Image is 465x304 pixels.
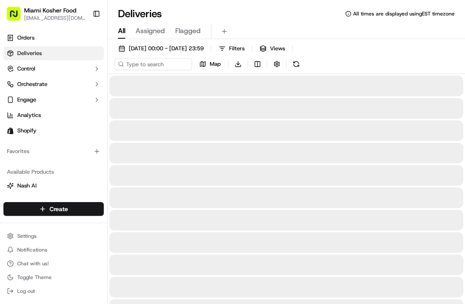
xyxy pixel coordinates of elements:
[136,26,165,36] span: Assigned
[17,274,52,281] span: Toggle Theme
[229,45,245,52] span: Filters
[3,244,104,256] button: Notifications
[215,43,248,55] button: Filters
[3,144,104,158] div: Favorites
[17,80,47,88] span: Orchestrate
[17,34,34,42] span: Orders
[129,45,204,52] span: [DATE] 00:00 - [DATE] 23:59
[17,96,36,104] span: Engage
[17,111,41,119] span: Analytics
[210,60,221,68] span: Map
[195,58,225,70] button: Map
[175,26,201,36] span: Flagged
[17,260,49,267] span: Chat with us!
[17,246,47,253] span: Notifications
[17,233,37,240] span: Settings
[256,43,289,55] button: Views
[3,271,104,283] button: Toggle Theme
[118,26,125,36] span: All
[118,7,162,21] h1: Deliveries
[3,3,89,24] button: Miami Kosher Food[EMAIL_ADDRESS][DOMAIN_NAME]
[17,127,37,135] span: Shopify
[290,58,302,70] button: Refresh
[3,108,104,122] a: Analytics
[3,165,104,179] div: Available Products
[3,77,104,91] button: Orchestrate
[24,15,86,21] button: [EMAIL_ADDRESS][DOMAIN_NAME]
[17,182,37,190] span: Nash AI
[17,288,35,295] span: Log out
[50,205,68,213] span: Create
[3,202,104,216] button: Create
[353,10,455,17] span: All times are displayed using EST timezone
[17,49,42,57] span: Deliveries
[115,58,192,70] input: Type to search
[3,285,104,297] button: Log out
[3,230,104,242] button: Settings
[3,46,104,60] a: Deliveries
[3,124,104,138] a: Shopify
[270,45,285,52] span: Views
[7,182,100,190] a: Nash AI
[3,179,104,193] button: Nash AI
[3,62,104,76] button: Control
[3,93,104,107] button: Engage
[7,127,14,134] img: Shopify logo
[3,258,104,270] button: Chat with us!
[3,31,104,45] a: Orders
[24,6,76,15] button: Miami Kosher Food
[17,65,35,73] span: Control
[115,43,208,55] button: [DATE] 00:00 - [DATE] 23:59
